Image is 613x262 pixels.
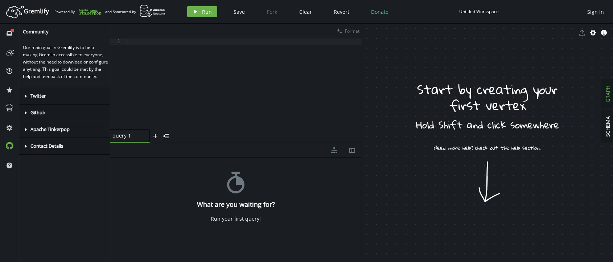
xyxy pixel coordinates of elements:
[23,28,49,35] span: Community
[299,8,312,15] span: Clear
[234,8,245,15] span: Save
[30,93,46,99] span: Twitter
[334,8,349,15] span: Revert
[371,8,388,15] span: Donate
[334,24,362,38] button: Format
[584,6,608,17] button: Sign In
[110,38,125,45] div: 1
[228,6,250,17] button: Save
[211,216,261,222] div: Run your first query!
[23,44,109,80] p: Our main goal in Gremlify is to help making Gremlin accessible to everyone, without the need to d...
[604,116,611,137] span: SCHEMA
[328,6,355,17] button: Revert
[112,132,141,139] span: query 1
[105,5,165,19] div: and Sponsored by
[604,86,611,102] span: GRAPH
[30,126,70,132] span: Apache Tinkerpop
[366,6,394,17] button: Donate
[587,8,604,15] span: Sign In
[294,6,317,17] button: Clear
[140,5,165,17] img: AWS Neptune
[30,143,63,149] span: Contact Details
[345,28,359,34] span: Format
[54,5,102,18] div: Powered By
[202,8,212,15] span: Run
[261,6,283,17] button: Fork
[459,9,499,14] div: Untitled Workspace
[267,8,277,15] span: Fork
[30,109,45,116] span: Github
[187,6,217,17] button: Run
[197,201,275,208] h4: What are you waiting for?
